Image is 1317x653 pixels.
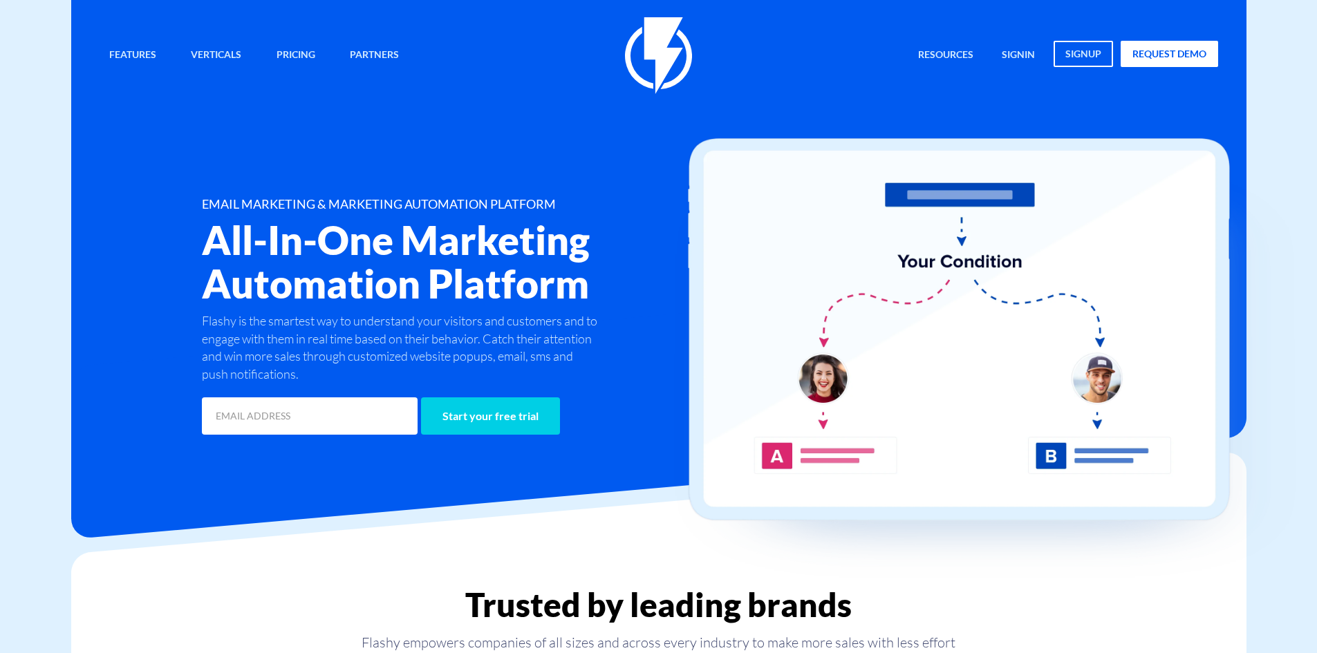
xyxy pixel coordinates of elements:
input: Start your free trial [421,397,560,435]
h2: Trusted by leading brands [71,587,1246,623]
a: Verticals [180,41,252,70]
a: Partners [339,41,409,70]
a: signup [1054,41,1113,67]
h2: All-In-One Marketing Automation Platform [202,218,741,305]
p: Flashy is the smartest way to understand your visitors and customers and to engage with them in r... [202,312,601,384]
h1: EMAIL MARKETING & MARKETING AUTOMATION PLATFORM [202,198,741,211]
a: request demo [1121,41,1218,67]
a: Resources [908,41,984,70]
a: Features [99,41,167,70]
a: signin [991,41,1045,70]
input: EMAIL ADDRESS [202,397,418,435]
a: Pricing [266,41,326,70]
p: Flashy empowers companies of all sizes and across every industry to make more sales with less effort [71,633,1246,652]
